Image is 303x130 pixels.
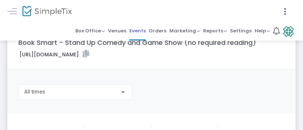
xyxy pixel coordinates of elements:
span: Help [255,27,270,34]
span: Events [129,25,146,36]
label: [URL][DOMAIN_NAME] [19,50,89,59]
a: Orders [149,22,166,41]
a: Venues [108,22,126,41]
span: Marketing [169,27,200,34]
span: Reports [203,27,227,34]
a: Events [129,22,146,41]
a: Box Office [75,22,105,41]
span: Settings [230,25,252,36]
span: Box Office [75,27,105,34]
a: Marketing [169,22,200,41]
a: Reports [203,22,227,41]
a: Help [255,22,270,41]
span: All times [24,89,45,95]
m-panel-title: Book Smart - Stand Up Comedy and Game Show (no required reading) [18,38,256,48]
span: Venues [108,25,126,36]
span: Orders [149,25,166,36]
a: Settings [230,22,252,41]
